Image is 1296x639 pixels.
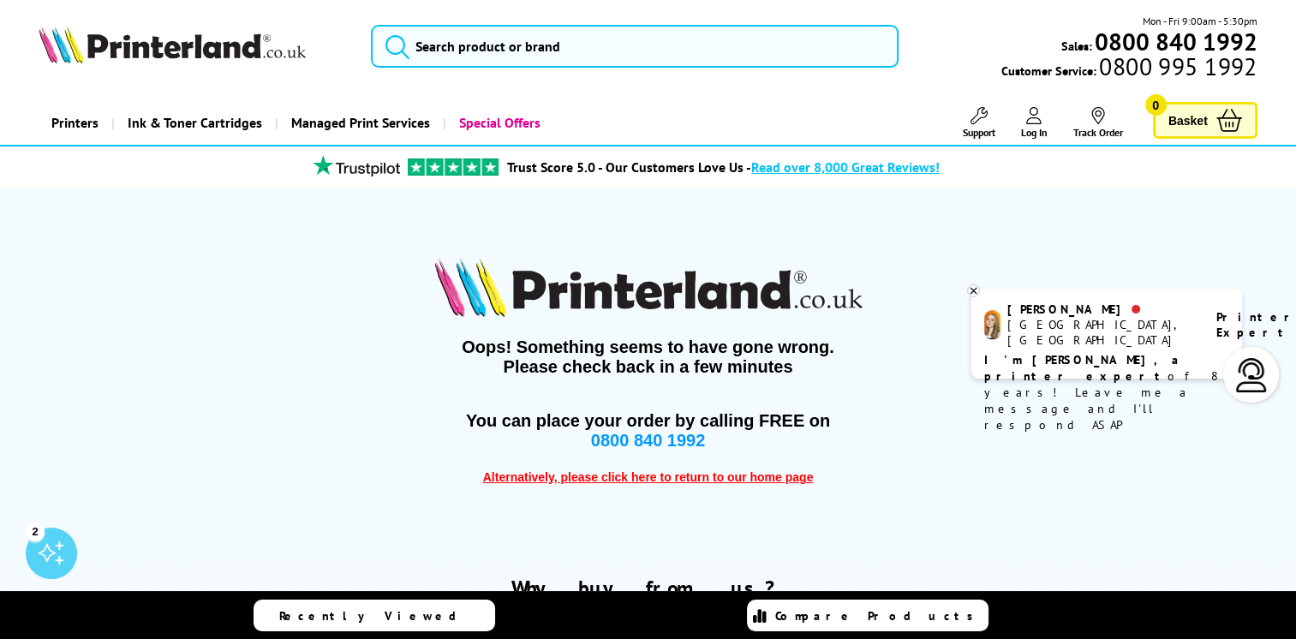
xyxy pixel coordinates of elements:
[1061,38,1092,54] span: Sales:
[507,158,940,176] a: Trust Score 5.0 - Our Customers Love Us -Read over 8,000 Great Reviews!
[305,155,408,176] img: trustpilot rating
[111,101,275,145] a: Ink & Toner Cartridges
[984,352,1184,384] b: I'm [PERSON_NAME], a printer expert
[775,608,982,624] span: Compare Products
[1007,317,1195,348] div: [GEOGRAPHIC_DATA], [GEOGRAPHIC_DATA]
[1145,94,1167,116] span: 0
[408,158,499,176] img: trustpilot rating
[1143,13,1257,29] span: Mon - Fri 9:00am - 5:30pm
[279,608,474,624] span: Recently Viewed
[1168,109,1208,132] span: Basket
[751,158,940,176] span: Read over 8,000 Great Reviews!
[483,470,814,484] span: Alternatively, please click here to return to our home page
[1095,26,1257,57] b: 0800 840 1992
[1092,33,1257,50] a: 0800 840 1992
[39,101,111,145] a: Printers
[1073,107,1123,139] a: Track Order
[254,600,495,631] a: Recently Viewed
[39,26,306,63] img: Printerland Logo
[1153,102,1257,139] a: Basket 0
[1021,126,1048,139] span: Log In
[443,101,553,145] a: Special Offers
[275,101,443,145] a: Managed Print Services
[963,126,995,139] span: Support
[39,26,349,67] a: Printerland Logo
[747,600,988,631] a: Compare Products
[984,352,1229,433] p: of 8 years! Leave me a message and I'll respond ASAP
[39,575,1257,601] h2: Why buy from us?
[1021,107,1048,139] a: Log In
[39,337,1257,377] span: Oops! Something seems to have gone wrong. Please check back in a few minutes
[26,522,45,540] div: 2
[371,25,899,68] input: Search product or brand
[466,411,830,430] span: You can place your order by calling FREE on
[963,107,995,139] a: Support
[984,310,1000,340] img: amy-livechat.png
[483,468,814,485] a: Alternatively, please click here to return to our home page
[591,431,705,450] span: 0800 840 1992
[1096,58,1257,75] span: 0800 995 1992
[1007,302,1195,317] div: [PERSON_NAME]
[1234,358,1269,392] img: user-headset-light.svg
[128,101,262,145] span: Ink & Toner Cartridges
[1001,58,1257,79] span: Customer Service:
